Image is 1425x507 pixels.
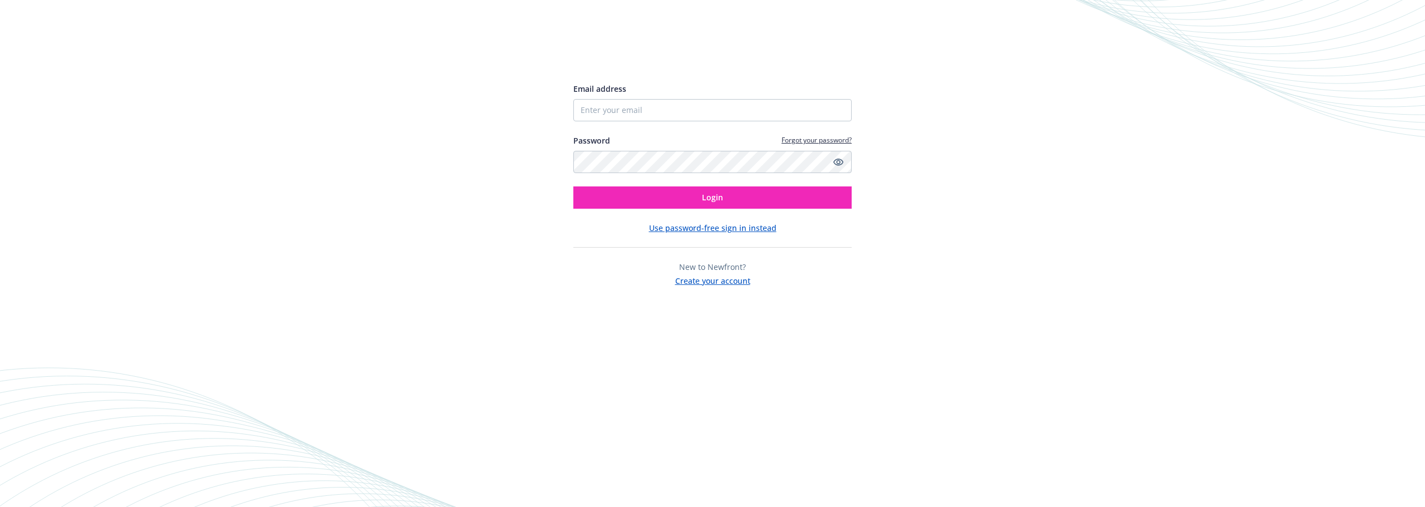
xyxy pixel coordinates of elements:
span: Login [702,192,723,203]
span: New to Newfront? [679,262,746,272]
span: Email address [573,83,626,94]
a: Forgot your password? [782,135,852,145]
input: Enter your password [573,151,852,173]
button: Create your account [675,273,750,287]
input: Enter your email [573,99,852,121]
button: Use password-free sign in instead [649,222,777,234]
img: Newfront logo [573,43,679,62]
a: Show password [832,155,845,169]
label: Password [573,135,610,146]
button: Login [573,186,852,209]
